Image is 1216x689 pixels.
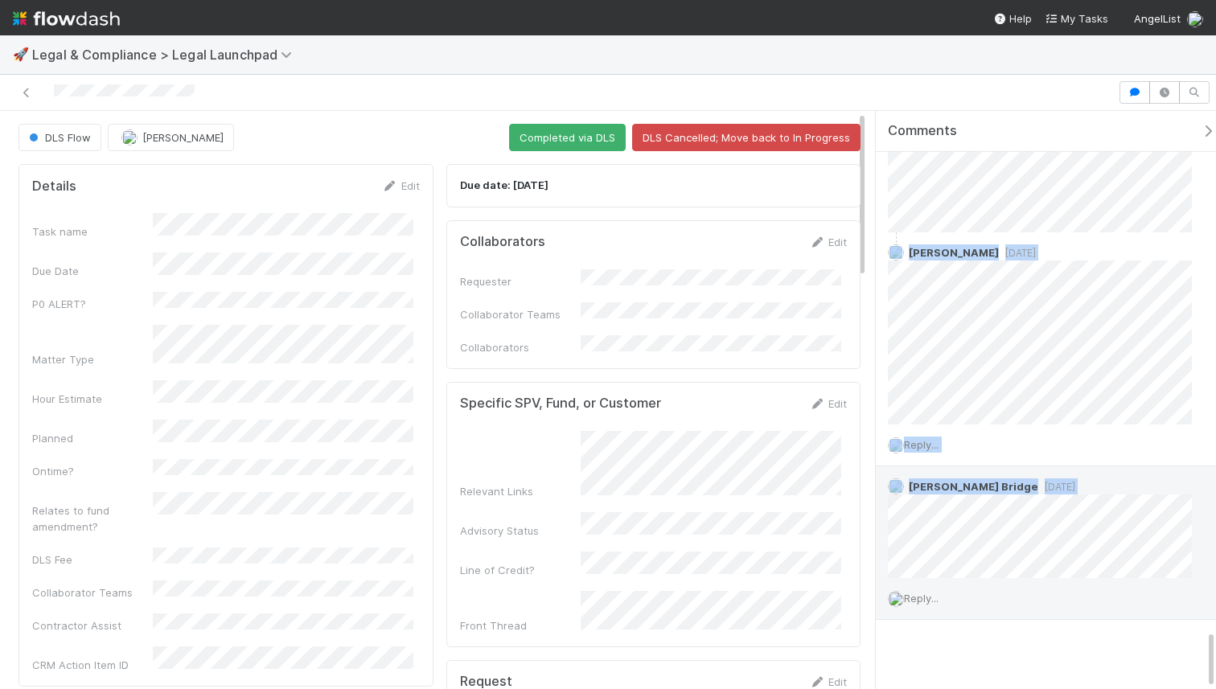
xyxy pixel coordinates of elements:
span: [DATE] [1038,481,1075,493]
button: Completed via DLS [509,124,626,151]
div: CRM Action Item ID [32,657,153,673]
button: DLS Flow [18,124,101,151]
div: Relevant Links [460,483,581,499]
span: AngelList [1134,12,1181,25]
div: Due Date [32,263,153,279]
span: My Tasks [1045,12,1108,25]
strong: Due date: [DATE] [460,178,548,191]
img: avatar_4038989c-07b2-403a-8eae-aaaab2974011.png [888,478,904,494]
h5: Specific SPV, Fund, or Customer [460,396,661,412]
img: avatar_0a9e60f7-03da-485c-bb15-a40c44fcec20.png [888,437,904,453]
div: Requester [460,273,581,289]
img: avatar_0a9e60f7-03da-485c-bb15-a40c44fcec20.png [888,244,904,260]
div: P0 ALERT? [32,296,153,312]
span: Reply... [904,438,939,451]
div: Hour Estimate [32,391,153,407]
span: Legal & Compliance > Legal Launchpad [32,47,300,63]
img: avatar_0a9e60f7-03da-485c-bb15-a40c44fcec20.png [1187,11,1203,27]
div: Advisory Status [460,523,581,539]
div: Collaborator Teams [460,306,581,322]
div: Contractor Assist [32,617,153,634]
a: Edit [809,397,847,410]
div: DLS Fee [32,552,153,568]
div: Collaborator Teams [32,584,153,601]
div: Planned [32,430,153,446]
img: avatar_0a9e60f7-03da-485c-bb15-a40c44fcec20.png [888,591,904,607]
div: Front Thread [460,617,581,634]
h5: Collaborators [460,234,545,250]
span: Comments [888,123,957,139]
button: DLS Cancelled; Move back to In Progress [632,124,861,151]
div: Line of Credit? [460,562,581,578]
div: Collaborators [460,339,581,355]
a: Edit [809,236,847,248]
div: Matter Type [32,351,153,367]
span: DLS Flow [26,131,91,144]
a: Edit [382,179,420,192]
span: [PERSON_NAME] [909,246,999,259]
div: Relates to fund amendment? [32,502,153,535]
div: Help [993,10,1032,27]
span: [PERSON_NAME] Bridge [909,480,1038,493]
span: Reply... [904,592,939,605]
img: logo-inverted-e16ddd16eac7371096b0.svg [13,5,120,32]
a: My Tasks [1045,10,1108,27]
span: 🚀 [13,47,29,61]
a: Edit [809,675,847,688]
div: Task name [32,224,153,240]
div: Ontime? [32,463,153,479]
h5: Details [32,178,76,195]
span: [DATE] [999,247,1036,259]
